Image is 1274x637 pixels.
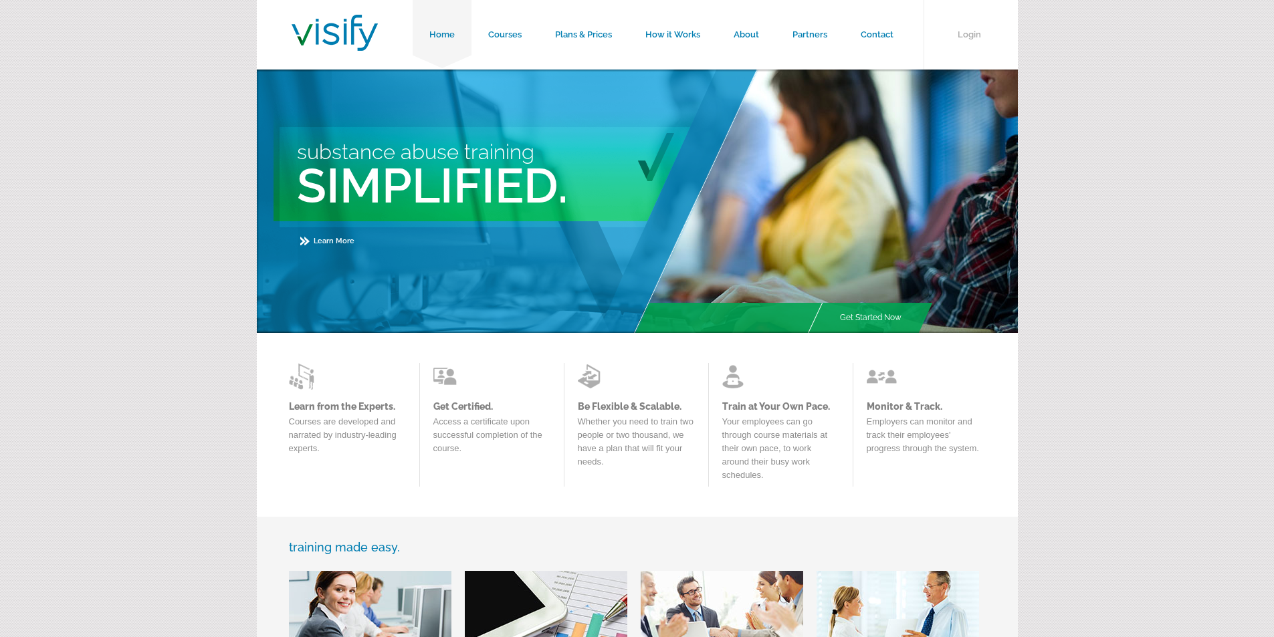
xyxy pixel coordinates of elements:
img: Learn from the Experts [433,363,463,390]
h2: Simplified. [297,157,761,214]
a: Be Flexible & Scalable. [578,401,695,412]
p: Employers can monitor and track their employees' progress through the system. [867,415,984,462]
img: Visify Training [292,15,378,51]
p: Whether you need to train two people or two thousand, we have a plan that will fit your needs. [578,415,695,475]
a: Monitor & Track. [867,401,984,412]
a: Learn More [300,237,354,245]
img: Learn from the Experts [722,363,752,390]
h3: training made easy. [289,540,986,554]
img: Learn from the Experts [289,363,319,390]
p: Courses are developed and narrated by industry-leading experts. [289,415,406,462]
p: Access a certificate upon successful completion of the course. [433,415,550,462]
img: Learn from the Experts [578,363,608,390]
a: Visify Training [292,35,378,55]
a: Train at Your Own Pace. [722,401,839,412]
img: Learn from the Experts [867,363,897,390]
img: Main Image [633,70,1018,333]
p: Your employees can go through course materials at their own pace, to work around their busy work ... [722,415,839,489]
h3: Substance Abuse Training [297,140,761,164]
a: Learn from the Experts. [289,401,406,412]
a: Get Certified. [433,401,550,412]
a: Get Started Now [823,303,918,333]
